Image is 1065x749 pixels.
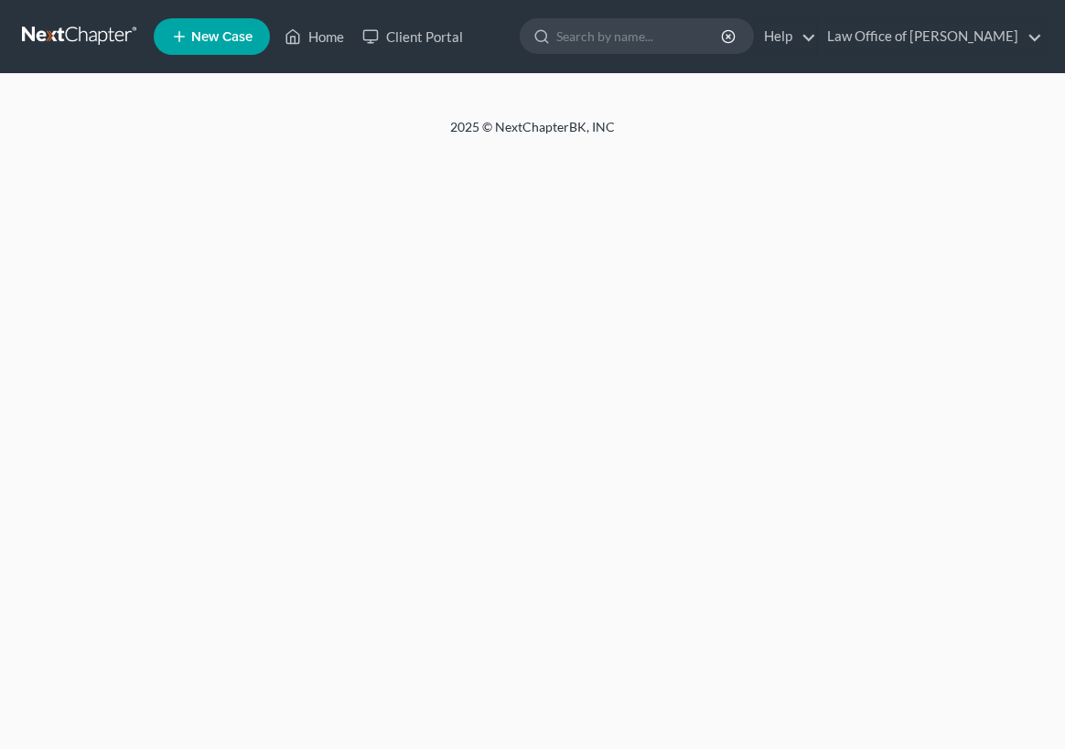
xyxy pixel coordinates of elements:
div: 2025 © NextChapterBK, INC [93,118,972,151]
input: Search by name... [556,19,724,53]
a: Help [755,20,816,53]
span: New Case [191,30,253,44]
a: Home [275,20,353,53]
a: Law Office of [PERSON_NAME] [818,20,1042,53]
a: Client Portal [353,20,472,53]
